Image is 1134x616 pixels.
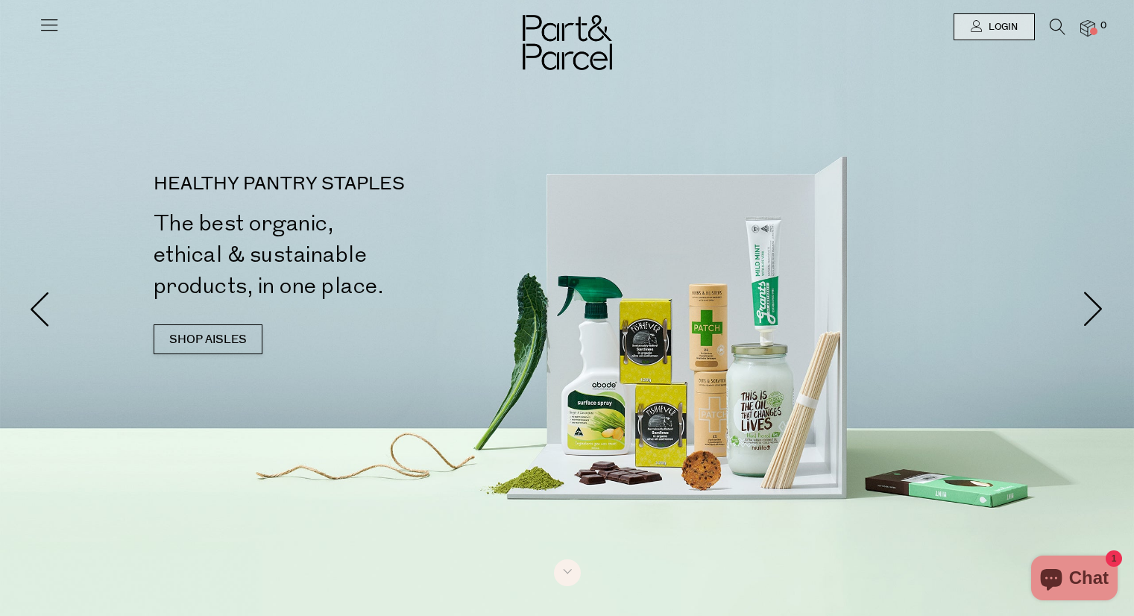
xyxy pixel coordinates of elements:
span: Login [985,21,1018,34]
h2: The best organic, ethical & sustainable products, in one place. [154,208,573,302]
a: SHOP AISLES [154,324,262,354]
inbox-online-store-chat: Shopify online store chat [1027,556,1122,604]
a: 0 [1080,20,1095,36]
img: Part&Parcel [523,15,612,70]
p: HEALTHY PANTRY STAPLES [154,175,573,193]
span: 0 [1097,19,1110,33]
a: Login [954,13,1035,40]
